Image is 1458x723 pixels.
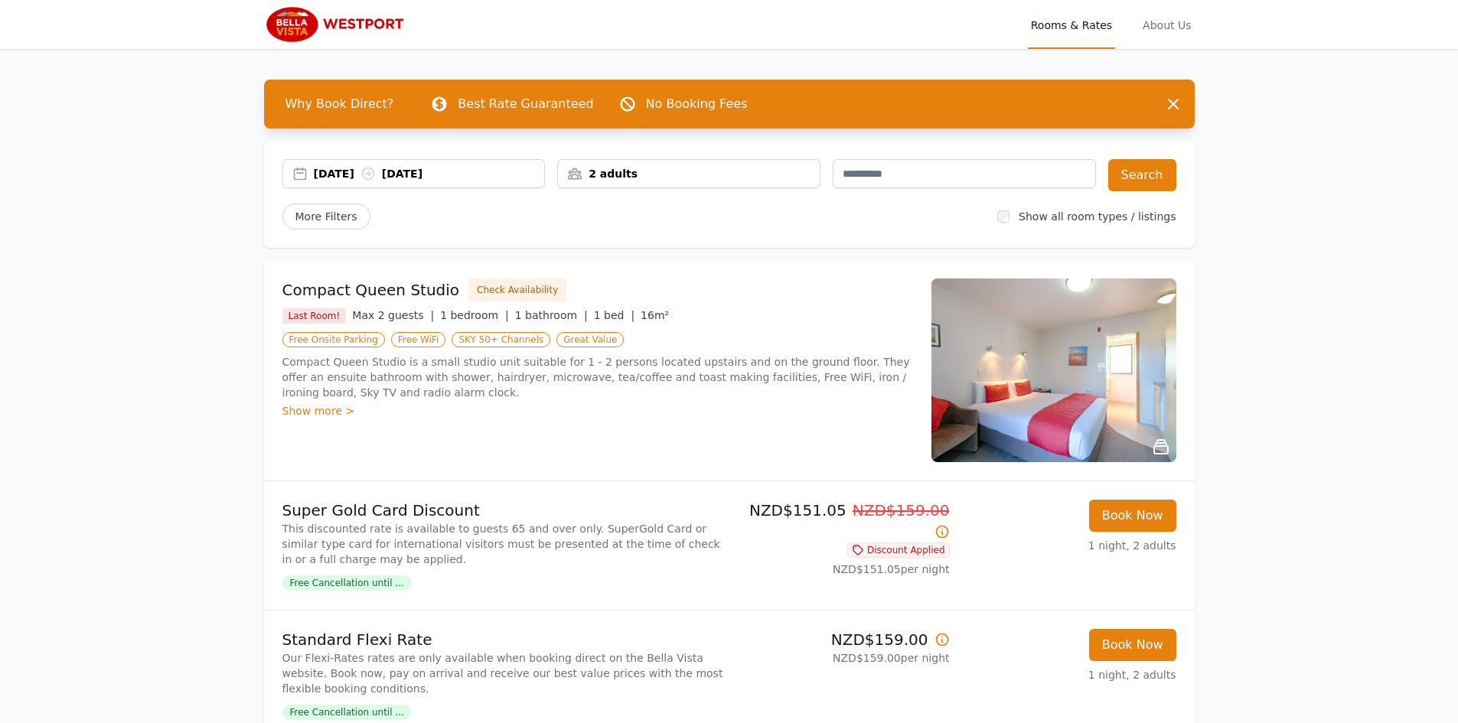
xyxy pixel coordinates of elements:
[282,403,913,418] div: Show more >
[282,204,370,230] span: More Filters
[282,308,347,324] span: Last Room!
[1019,210,1176,223] label: Show all room types / listings
[736,500,950,542] p: NZD$151.05
[641,309,669,321] span: 16m²
[282,629,723,650] p: Standard Flexi Rate
[282,705,412,720] span: Free Cancellation until ...
[736,562,950,577] p: NZD$151.05 per night
[594,309,634,321] span: 1 bed |
[440,309,509,321] span: 1 bedroom |
[556,332,624,347] span: Great Value
[264,6,411,43] img: Bella Vista Westport
[282,521,723,567] p: This discounted rate is available to guests 65 and over only. SuperGold Card or similar type card...
[391,332,446,347] span: Free WiFi
[1089,629,1176,661] button: Book Now
[282,279,460,301] h3: Compact Queen Studio
[736,629,950,650] p: NZD$159.00
[282,650,723,696] p: Our Flexi-Rates rates are only available when booking direct on the Bella Vista website. Book now...
[853,501,950,519] span: NZD$159.00
[273,89,406,119] span: Why Book Direct?
[452,332,550,347] span: SKY 50+ Channels
[458,95,593,113] p: Best Rate Guaranteed
[352,309,434,321] span: Max 2 guests |
[282,500,723,521] p: Super Gold Card Discount
[962,538,1176,553] p: 1 night, 2 adults
[646,95,748,113] p: No Booking Fees
[282,332,385,347] span: Free Onsite Parking
[1089,500,1176,532] button: Book Now
[847,542,950,558] span: Discount Applied
[962,667,1176,682] p: 1 night, 2 adults
[468,278,566,301] button: Check Availability
[314,166,545,181] div: [DATE] [DATE]
[282,354,913,400] p: Compact Queen Studio is a small studio unit suitable for 1 - 2 persons located upstairs and on th...
[1108,159,1176,191] button: Search
[558,166,820,181] div: 2 adults
[515,309,588,321] span: 1 bathroom |
[736,650,950,666] p: NZD$159.00 per night
[282,575,412,591] span: Free Cancellation until ...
